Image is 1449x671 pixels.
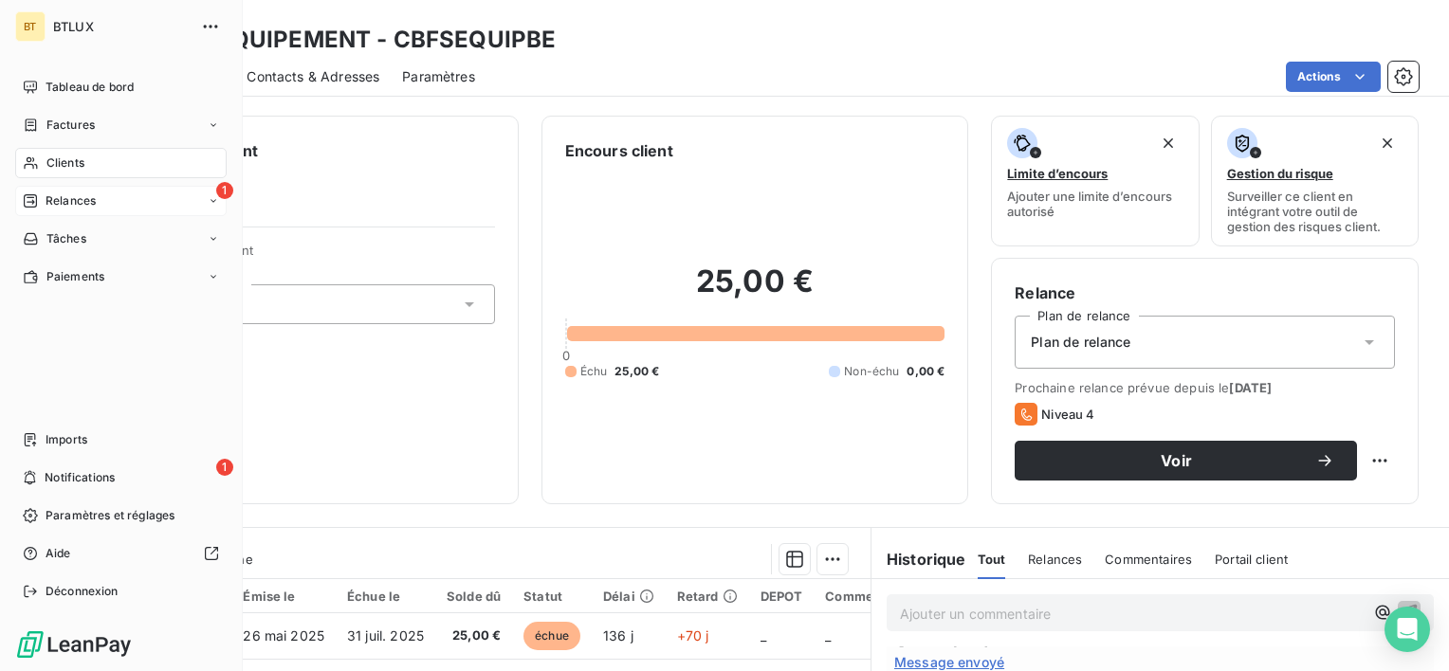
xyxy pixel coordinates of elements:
[167,23,556,57] h3: BFS EQUIPEMENT - CBFSEQUIPBE
[565,139,673,162] h6: Encours client
[1037,453,1315,468] span: Voir
[562,348,570,363] span: 0
[1015,380,1395,395] span: Prochaine relance prévue depuis le
[447,589,501,604] div: Solde dû
[46,230,86,247] span: Tâches
[614,363,659,380] span: 25,00 €
[825,589,902,604] div: Commercial
[580,363,608,380] span: Échu
[1229,380,1272,395] span: [DATE]
[247,67,379,86] span: Contacts & Adresses
[523,589,580,604] div: Statut
[603,627,633,644] span: 136 j
[15,538,227,569] a: Aide
[45,469,115,486] span: Notifications
[46,79,134,96] span: Tableau de bord
[216,459,233,476] span: 1
[447,626,501,645] span: 25,00 €
[1015,441,1357,481] button: Voir
[216,182,233,199] span: 1
[243,627,324,644] span: 26 mai 2025
[953,636,1022,647] span: [DATE] 08:34
[761,627,766,644] span: _
[1007,189,1183,219] span: Ajouter une limite d’encours autorisé
[978,552,1006,567] span: Tout
[46,117,95,134] span: Factures
[115,139,495,162] h6: Informations client
[46,192,96,209] span: Relances
[243,589,324,604] div: Émise le
[1015,281,1395,304] h6: Relance
[871,548,966,571] h6: Historique
[1041,407,1094,422] span: Niveau 4
[907,363,945,380] span: 0,00 €
[53,19,190,34] span: BTLUX
[153,243,495,269] span: Propriétés Client
[15,629,133,660] img: Logo LeanPay
[1227,166,1333,181] span: Gestion du risque
[1215,552,1288,567] span: Portail client
[46,154,84,172] span: Clients
[565,263,945,319] h2: 25,00 €
[402,67,475,86] span: Paramètres
[1385,607,1430,652] div: Open Intercom Messenger
[825,627,831,644] span: _
[844,363,899,380] span: Non-échu
[1286,62,1381,92] button: Actions
[46,431,87,448] span: Imports
[677,589,738,604] div: Retard
[46,545,71,562] span: Aide
[603,589,654,604] div: Délai
[1211,116,1419,246] button: Gestion du risqueSurveiller ce client en intégrant votre outil de gestion des risques client.
[15,11,46,42] div: BT
[761,589,803,604] div: DEPOT
[46,268,104,285] span: Paiements
[677,627,709,644] span: +70 j
[46,507,174,524] span: Paramètres et réglages
[347,589,424,604] div: Échue le
[1031,333,1130,352] span: Plan de relance
[347,627,424,644] span: 31 juil. 2025
[991,116,1199,246] button: Limite d’encoursAjouter une limite d’encours autorisé
[1028,552,1082,567] span: Relances
[1227,189,1403,234] span: Surveiller ce client en intégrant votre outil de gestion des risques client.
[1007,166,1108,181] span: Limite d’encours
[1105,552,1192,567] span: Commentaires
[915,636,945,647] span: Email
[46,583,119,600] span: Déconnexion
[523,622,580,650] span: échue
